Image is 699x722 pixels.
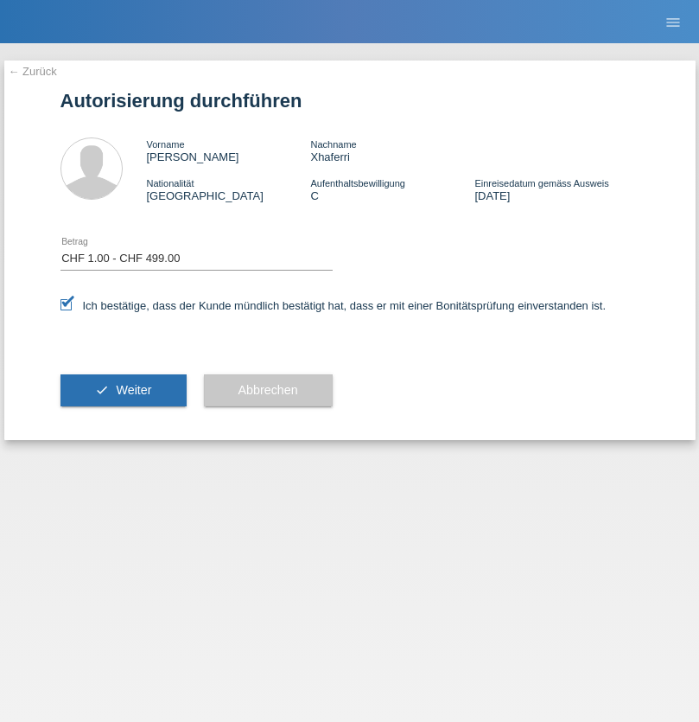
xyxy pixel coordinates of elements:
[147,139,185,150] span: Vorname
[238,383,298,397] span: Abbrechen
[9,65,57,78] a: ← Zurück
[310,139,356,150] span: Nachname
[474,178,608,188] span: Einreisedatum gemäss Ausweis
[60,90,639,112] h1: Autorisierung durchführen
[147,137,311,163] div: [PERSON_NAME]
[664,14,682,31] i: menu
[147,176,311,202] div: [GEOGRAPHIC_DATA]
[204,374,333,407] button: Abbrechen
[656,16,690,27] a: menu
[474,176,639,202] div: [DATE]
[310,137,474,163] div: Xhaferri
[116,383,151,397] span: Weiter
[60,374,187,407] button: check Weiter
[60,299,607,312] label: Ich bestätige, dass der Kunde mündlich bestätigt hat, dass er mit einer Bonitätsprüfung einversta...
[310,176,474,202] div: C
[310,178,404,188] span: Aufenthaltsbewilligung
[147,178,194,188] span: Nationalität
[95,383,109,397] i: check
